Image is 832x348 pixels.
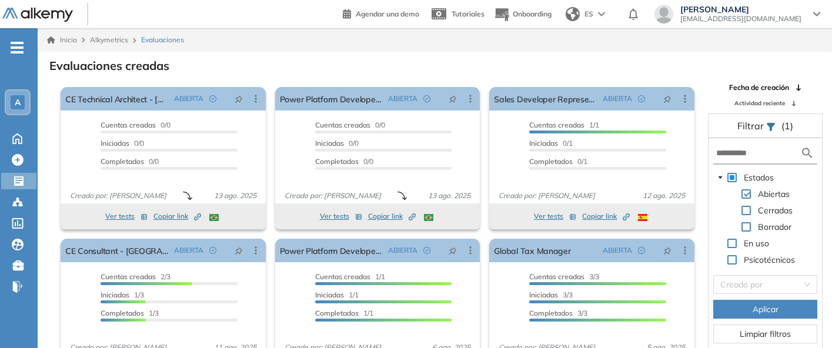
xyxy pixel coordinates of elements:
span: 0/0 [315,157,373,166]
a: Sales Developer Representative [494,87,598,111]
span: Iniciadas [315,290,344,299]
span: Limpiar filtros [740,327,791,340]
span: 0/1 [529,139,573,148]
span: Iniciadas [101,139,129,148]
button: Onboarding [494,2,552,27]
span: Creado por: [PERSON_NAME] [494,190,600,201]
img: world [566,7,580,21]
a: Inicio [47,35,77,45]
span: Alkymetrics [90,35,128,44]
button: Ver tests [534,209,576,223]
span: check-circle [209,247,216,254]
span: pushpin [449,94,457,103]
a: Power Platform Developer CRM [280,239,384,262]
span: (1) [781,119,793,133]
a: Global Tax Manager [494,239,570,262]
h3: Evaluaciones creadas [49,59,169,73]
span: Cuentas creadas [315,272,370,281]
span: check-circle [423,247,430,254]
span: pushpin [235,246,243,255]
span: A [15,98,21,107]
span: ES [584,9,593,19]
span: check-circle [209,95,216,102]
span: Cuentas creadas [315,121,370,129]
span: 0/1 [529,157,587,166]
span: 0/0 [315,139,359,148]
span: 1/3 [101,290,144,299]
span: Copiar link [368,211,416,222]
span: Completados [315,309,359,317]
button: Limpiar filtros [713,324,817,343]
span: [PERSON_NAME] [680,5,801,14]
span: En uso [744,238,769,249]
button: pushpin [440,241,466,260]
span: En uso [741,236,771,250]
span: Actividad reciente [734,99,785,108]
button: pushpin [654,241,680,260]
a: CE Technical Architect - [GEOGRAPHIC_DATA] [65,87,169,111]
span: Aplicar [753,303,778,316]
button: pushpin [440,89,466,108]
span: Creado por: [PERSON_NAME] [280,190,386,201]
span: pushpin [663,94,671,103]
button: pushpin [226,89,252,108]
span: Fecha de creación [729,82,789,93]
span: 12 ago. 2025 [638,190,690,201]
span: 3/3 [529,309,587,317]
span: 13 ago. 2025 [423,190,475,201]
i: - [11,46,24,49]
span: Creado por: [PERSON_NAME] [65,190,171,201]
span: Copiar link [582,211,630,222]
img: Logo [2,8,73,22]
span: Borrador [756,220,794,234]
a: Power Platform Developer - [GEOGRAPHIC_DATA] [280,87,384,111]
span: pushpin [235,94,243,103]
span: Cuentas creadas [101,121,156,129]
span: Evaluaciones [141,35,184,45]
span: ABIERTA [603,93,632,104]
span: 13 ago. 2025 [209,190,261,201]
span: 1/1 [529,121,599,129]
span: caret-down [717,175,723,180]
span: ABIERTA [174,93,203,104]
span: Cerradas [756,203,795,217]
span: 3/3 [529,272,599,281]
span: pushpin [449,246,457,255]
span: 1/1 [315,290,359,299]
span: Agendar una demo [356,9,419,18]
span: Cerradas [758,205,793,216]
button: Ver tests [320,209,362,223]
span: 3/3 [529,290,573,299]
span: Completados [101,157,144,166]
span: [EMAIL_ADDRESS][DOMAIN_NAME] [680,14,801,24]
span: Cuentas creadas [529,272,584,281]
button: pushpin [654,89,680,108]
span: Iniciadas [529,139,558,148]
img: BRA [424,214,433,221]
img: arrow [598,12,605,16]
span: check-circle [638,247,645,254]
img: search icon [800,146,814,160]
button: Aplicar [713,300,817,319]
span: ABIERTA [174,245,203,256]
span: Completados [529,309,573,317]
span: Abiertas [756,187,792,201]
span: Psicotécnicos [744,255,795,265]
span: 2/3 [101,272,171,281]
span: Estados [744,172,774,183]
span: Completados [529,157,573,166]
span: Onboarding [513,9,552,18]
span: Psicotécnicos [741,253,797,267]
span: Iniciadas [315,139,344,148]
span: Estados [741,170,776,185]
button: pushpin [226,241,252,260]
span: Copiar link [153,211,201,222]
button: Ver tests [105,209,148,223]
span: Borrador [758,222,791,232]
span: Iniciadas [529,290,558,299]
span: Tutoriales [452,9,485,18]
span: 1/1 [315,309,373,317]
span: Cuentas creadas [101,272,156,281]
span: Completados [315,157,359,166]
span: ABIERTA [388,93,417,104]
